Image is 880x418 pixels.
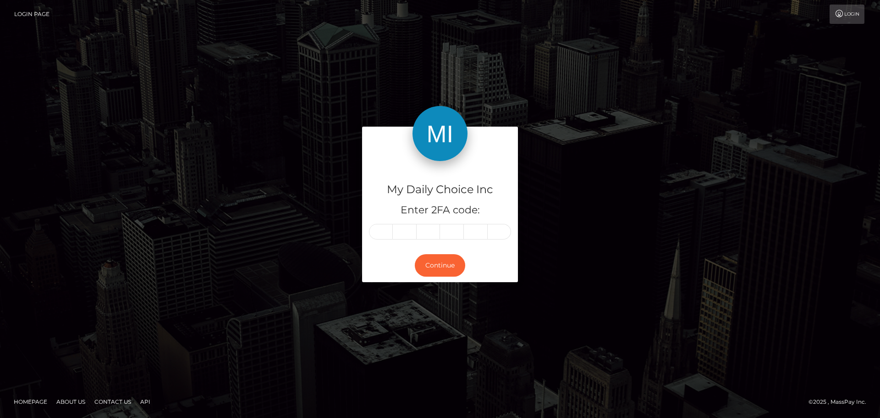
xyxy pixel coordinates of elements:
[808,397,873,407] div: © 2025 , MassPay Inc.
[10,395,51,409] a: Homepage
[53,395,89,409] a: About Us
[369,203,511,217] h5: Enter 2FA code:
[369,182,511,198] h4: My Daily Choice Inc
[137,395,154,409] a: API
[412,106,467,161] img: My Daily Choice Inc
[14,5,49,24] a: Login Page
[415,254,465,277] button: Continue
[830,5,864,24] a: Login
[91,395,135,409] a: Contact Us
